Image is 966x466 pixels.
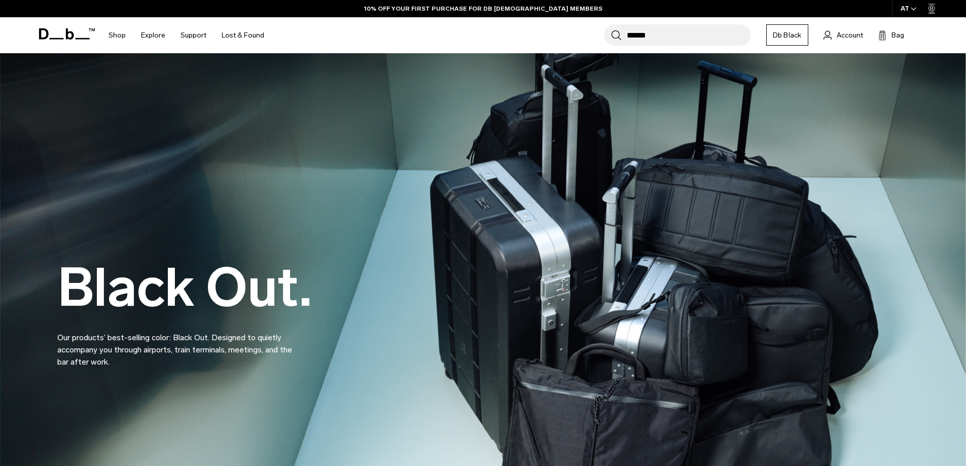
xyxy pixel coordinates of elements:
span: Bag [891,30,904,41]
a: Account [824,29,863,41]
button: Bag [878,29,904,41]
a: Db Black [766,24,808,46]
span: Account [837,30,863,41]
nav: Main Navigation [101,17,272,53]
a: Shop [109,17,126,53]
h2: Black Out. [57,261,312,314]
a: Explore [141,17,165,53]
p: Our products’ best-selling color: Black Out. Designed to quietly accompany you through airports, ... [57,319,301,368]
a: Lost & Found [222,17,264,53]
a: Support [181,17,206,53]
a: 10% OFF YOUR FIRST PURCHASE FOR DB [DEMOGRAPHIC_DATA] MEMBERS [364,4,602,13]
